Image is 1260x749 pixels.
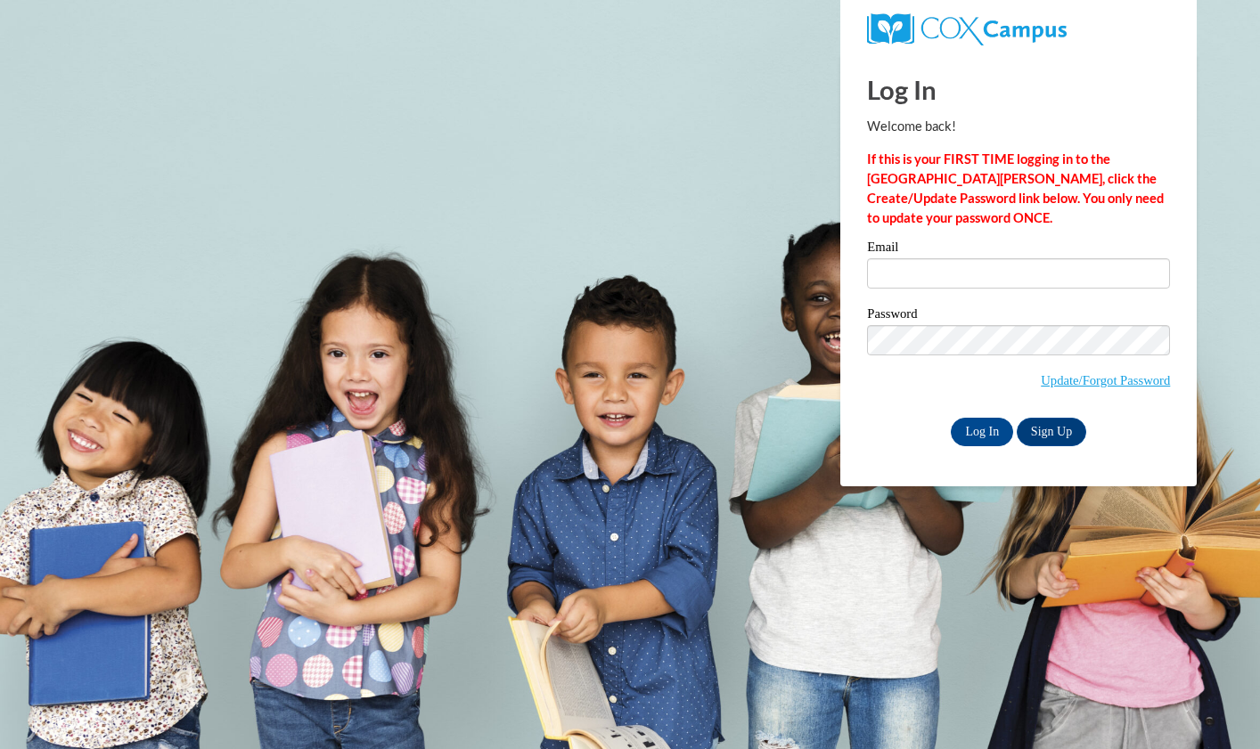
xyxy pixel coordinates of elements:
h1: Log In [867,71,1170,108]
input: Log In [951,418,1013,446]
a: Update/Forgot Password [1041,373,1170,387]
img: COX Campus [867,13,1066,45]
p: Welcome back! [867,117,1170,136]
a: COX Campus [867,20,1066,36]
strong: If this is your FIRST TIME logging in to the [GEOGRAPHIC_DATA][PERSON_NAME], click the Create/Upd... [867,151,1164,225]
label: Password [867,307,1170,325]
a: Sign Up [1017,418,1086,446]
label: Email [867,240,1170,258]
